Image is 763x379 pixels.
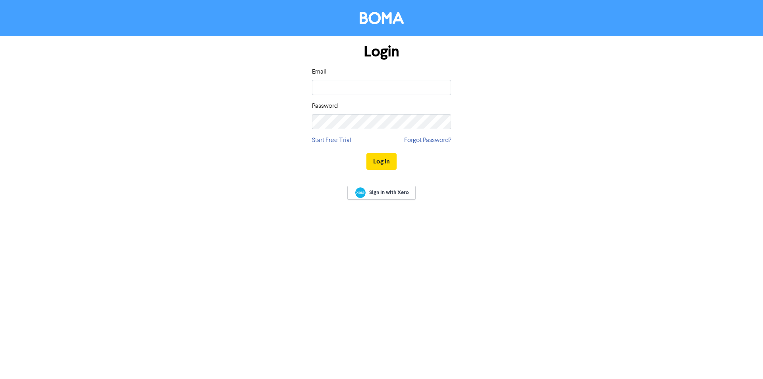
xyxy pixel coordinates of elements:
[404,136,451,145] a: Forgot Password?
[312,43,451,61] h1: Login
[347,186,416,200] a: Sign In with Xero
[360,12,404,24] img: BOMA Logo
[312,136,351,145] a: Start Free Trial
[312,101,338,111] label: Password
[355,187,366,198] img: Xero logo
[312,67,327,77] label: Email
[366,153,397,170] button: Log In
[369,189,409,196] span: Sign In with Xero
